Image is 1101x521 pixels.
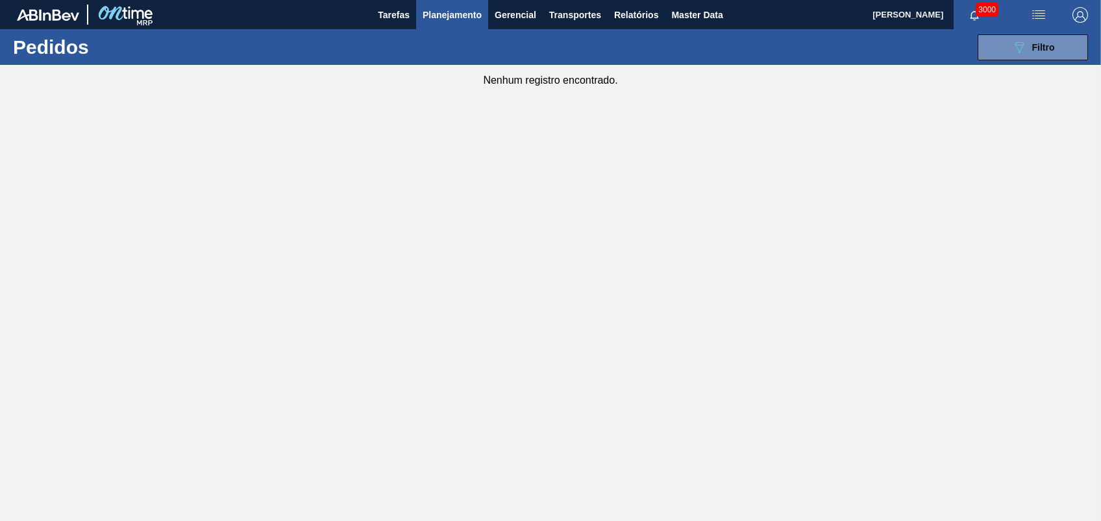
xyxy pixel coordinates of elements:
img: Logout [1072,7,1088,23]
span: Relatórios [614,7,658,23]
span: Master Data [671,7,723,23]
span: Tarefas [378,7,410,23]
span: Gerencial [495,7,536,23]
span: Transportes [549,7,601,23]
button: Filtro [978,34,1088,60]
button: Notificações [954,6,995,24]
span: 3000 [976,3,998,17]
img: userActions [1031,7,1046,23]
h1: Pedidos [13,40,203,55]
img: TNhmsLtSVTkK8tSr43FrP2fwEKptu5GPRR3wAAAABJRU5ErkJggg== [17,9,79,21]
span: Planejamento [423,7,482,23]
span: Filtro [1032,42,1055,53]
